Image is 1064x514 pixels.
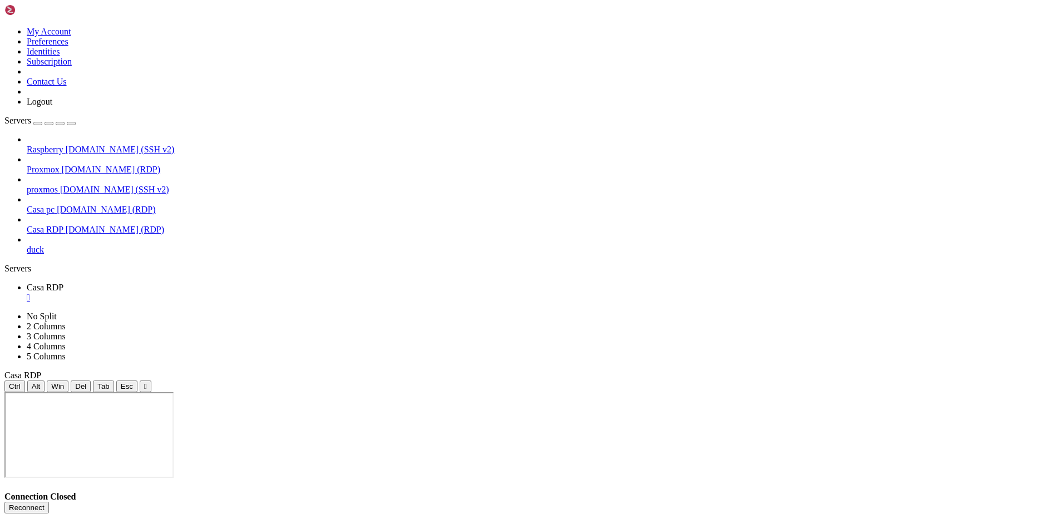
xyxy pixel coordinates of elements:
[27,175,1060,195] li: proxmos [DOMAIN_NAME] (SSH v2)
[27,245,1060,255] a: duck
[4,116,31,125] span: Servers
[27,47,60,56] a: Identities
[97,382,110,391] span: Tab
[27,57,72,66] a: Subscription
[27,185,1060,195] a: proxmos [DOMAIN_NAME] (SSH v2)
[27,145,1060,155] a: Raspberry [DOMAIN_NAME] (SSH v2)
[27,165,1060,175] a: Proxmox [DOMAIN_NAME] (RDP)
[27,145,63,154] span: Raspberry
[144,382,147,391] div: 
[4,502,49,513] button: Reconnect
[27,245,44,254] span: duck
[27,283,63,292] span: Casa RDP
[4,4,68,16] img: Shellngn
[4,264,1060,274] div: Servers
[116,380,137,392] button: Esc
[27,380,45,392] button: Alt
[27,235,1060,255] li: duck
[121,382,133,391] span: Esc
[27,352,66,361] a: 5 Columns
[93,380,114,392] button: Tab
[71,380,91,392] button: Del
[27,225,1060,235] a: Casa RDP [DOMAIN_NAME] (RDP)
[57,205,155,214] span: [DOMAIN_NAME] (RDP)
[27,27,71,36] a: My Account
[62,165,160,174] span: [DOMAIN_NAME] (RDP)
[27,215,1060,235] li: Casa RDP [DOMAIN_NAME] (RDP)
[27,322,66,331] a: 2 Columns
[27,185,58,194] span: proxmos
[60,185,169,194] span: [DOMAIN_NAME] (SSH v2)
[27,332,66,341] a: 3 Columns
[27,283,1060,303] a: Casa RDP
[27,293,1060,303] a: 
[27,135,1060,155] li: Raspberry [DOMAIN_NAME] (SSH v2)
[75,382,86,391] span: Del
[27,312,57,321] a: No Split
[27,225,63,234] span: Casa RDP
[27,342,66,351] a: 4 Columns
[27,97,52,106] a: Logout
[27,77,67,86] a: Contact Us
[47,380,68,392] button: Win
[27,165,60,174] span: Proxmox
[66,225,164,234] span: [DOMAIN_NAME] (RDP)
[4,116,76,125] a: Servers
[9,382,21,391] span: Ctrl
[66,145,175,154] span: [DOMAIN_NAME] (SSH v2)
[27,155,1060,175] li: Proxmox [DOMAIN_NAME] (RDP)
[4,380,25,392] button: Ctrl
[27,195,1060,215] li: Casa pc [DOMAIN_NAME] (RDP)
[27,205,55,214] span: Casa pc
[51,382,64,391] span: Win
[32,382,41,391] span: Alt
[27,37,68,46] a: Preferences
[4,370,41,380] span: Casa RDP
[140,380,151,392] button: 
[27,205,1060,215] a: Casa pc [DOMAIN_NAME] (RDP)
[4,492,76,501] span: Connection Closed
